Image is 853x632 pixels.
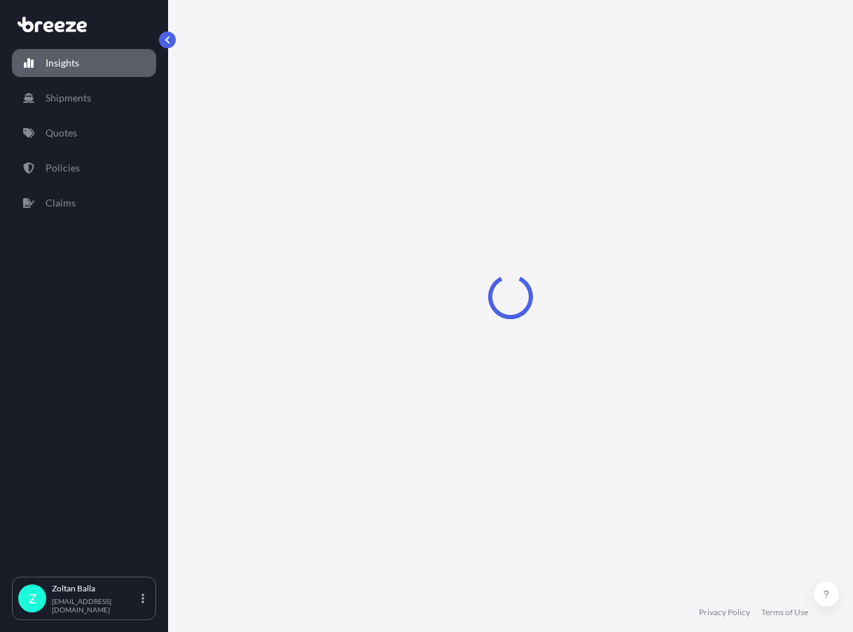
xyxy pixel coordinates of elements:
[52,583,139,594] p: Zoltan Balla
[46,126,77,140] p: Quotes
[12,154,156,182] a: Policies
[761,607,808,618] a: Terms of Use
[12,189,156,217] a: Claims
[46,196,76,210] p: Claims
[12,49,156,77] a: Insights
[699,607,750,618] a: Privacy Policy
[46,91,91,105] p: Shipments
[52,597,139,614] p: [EMAIL_ADDRESS][DOMAIN_NAME]
[12,119,156,147] a: Quotes
[29,591,36,605] span: Z
[46,161,80,175] p: Policies
[12,84,156,112] a: Shipments
[46,56,79,70] p: Insights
